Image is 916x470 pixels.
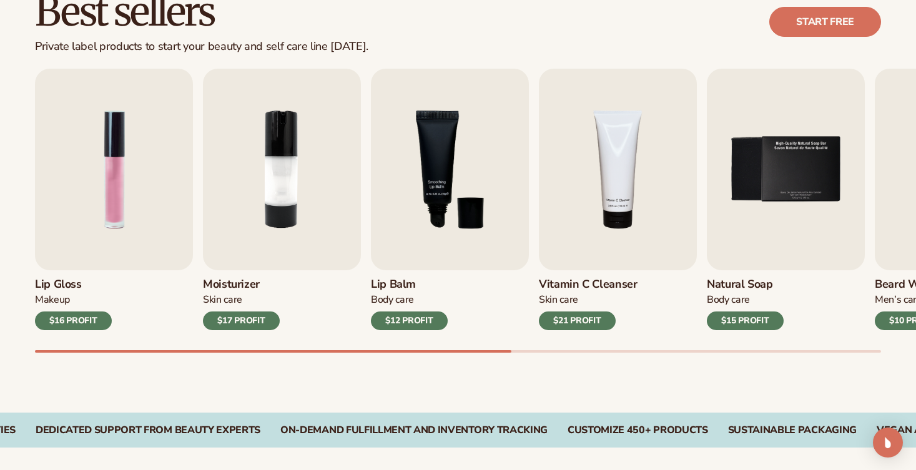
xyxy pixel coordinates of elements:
[35,293,112,306] div: Makeup
[203,293,280,306] div: Skin Care
[769,7,881,37] a: Start free
[728,424,857,436] div: SUSTAINABLE PACKAGING
[280,424,548,436] div: On-Demand Fulfillment and Inventory Tracking
[36,424,260,436] div: Dedicated Support From Beauty Experts
[35,278,112,291] h3: Lip Gloss
[35,40,368,54] div: Private label products to start your beauty and self care line [DATE].
[371,278,448,291] h3: Lip Balm
[539,293,638,306] div: Skin Care
[203,278,280,291] h3: Moisturizer
[707,293,784,306] div: Body Care
[371,69,529,330] a: 3 / 9
[203,69,361,330] a: 2 / 9
[707,278,784,291] h3: Natural Soap
[203,311,280,330] div: $17 PROFIT
[568,424,708,436] div: CUSTOMIZE 450+ PRODUCTS
[539,278,638,291] h3: Vitamin C Cleanser
[35,69,193,330] a: 1 / 9
[35,311,112,330] div: $16 PROFIT
[539,69,697,330] a: 4 / 9
[371,311,448,330] div: $12 PROFIT
[707,311,784,330] div: $15 PROFIT
[707,69,865,330] a: 5 / 9
[371,293,448,306] div: Body Care
[539,311,616,330] div: $21 PROFIT
[873,428,903,458] div: Open Intercom Messenger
